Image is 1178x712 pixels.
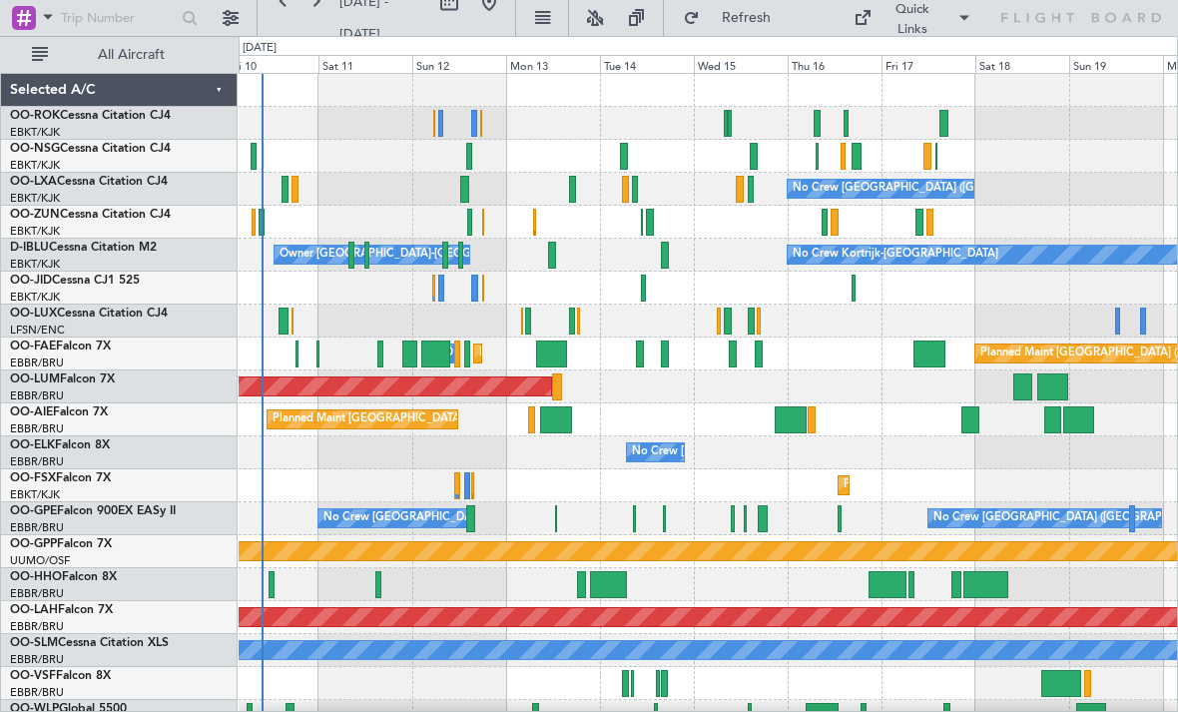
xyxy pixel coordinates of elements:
[694,55,788,73] div: Wed 15
[10,421,64,436] a: EBBR/BRU
[318,55,412,73] div: Sat 11
[674,2,794,34] button: Refresh
[10,191,60,206] a: EBKT/KJK
[10,439,55,451] span: OO-ELK
[1069,55,1163,73] div: Sun 19
[10,224,60,239] a: EBKT/KJK
[10,158,60,173] a: EBKT/KJK
[10,110,171,122] a: OO-ROKCessna Citation CJ4
[844,2,981,34] button: Quick Links
[52,48,211,62] span: All Aircraft
[10,487,60,502] a: EBKT/KJK
[793,240,998,270] div: No Crew Kortrijk-[GEOGRAPHIC_DATA]
[10,406,108,418] a: OO-AIEFalcon 7X
[788,55,882,73] div: Thu 16
[10,275,140,287] a: OO-JIDCessna CJ1 525
[10,308,168,320] a: OO-LUXCessna Citation CJ4
[10,505,176,517] a: OO-GPEFalcon 900EX EASy II
[412,55,506,73] div: Sun 12
[22,39,217,71] button: All Aircraft
[225,55,318,73] div: Fri 10
[10,472,111,484] a: OO-FSXFalcon 7X
[10,209,60,221] span: OO-ZUN
[10,538,57,550] span: OO-GPP
[10,652,64,667] a: EBBR/BRU
[10,670,111,682] a: OO-VSFFalcon 8X
[10,637,169,649] a: OO-SLMCessna Citation XLS
[10,176,57,188] span: OO-LXA
[10,308,57,320] span: OO-LUX
[10,143,171,155] a: OO-NSGCessna Citation CJ4
[10,520,64,535] a: EBBR/BRU
[882,55,975,73] div: Fri 17
[479,339,654,368] div: Planned Maint Melsbroek Air Base
[10,176,168,188] a: OO-LXACessna Citation CJ4
[10,586,64,601] a: EBBR/BRU
[10,341,111,353] a: OO-FAEFalcon 7X
[10,637,58,649] span: OO-SLM
[10,257,60,272] a: EBKT/KJK
[10,143,60,155] span: OO-NSG
[10,685,64,700] a: EBBR/BRU
[10,670,56,682] span: OO-VSF
[10,571,117,583] a: OO-HHOFalcon 8X
[632,437,966,467] div: No Crew [GEOGRAPHIC_DATA] ([GEOGRAPHIC_DATA] National)
[10,472,56,484] span: OO-FSX
[10,454,64,469] a: EBBR/BRU
[323,503,658,533] div: No Crew [GEOGRAPHIC_DATA] ([GEOGRAPHIC_DATA] National)
[10,406,53,418] span: OO-AIE
[10,388,64,403] a: EBBR/BRU
[61,3,176,33] input: Trip Number
[280,240,549,270] div: Owner [GEOGRAPHIC_DATA]-[GEOGRAPHIC_DATA]
[10,323,65,338] a: LFSN/ENC
[844,470,1076,500] div: Planned Maint Kortrijk-[GEOGRAPHIC_DATA]
[10,242,157,254] a: D-IBLUCessna Citation M2
[10,209,171,221] a: OO-ZUNCessna Citation CJ4
[600,55,694,73] div: Tue 14
[10,242,49,254] span: D-IBLU
[10,290,60,305] a: EBKT/KJK
[10,619,64,634] a: EBBR/BRU
[10,356,64,370] a: EBBR/BRU
[704,11,788,25] span: Refresh
[273,404,587,434] div: Planned Maint [GEOGRAPHIC_DATA] ([GEOGRAPHIC_DATA])
[10,341,56,353] span: OO-FAE
[10,604,58,616] span: OO-LAH
[793,174,1127,204] div: No Crew [GEOGRAPHIC_DATA] ([GEOGRAPHIC_DATA] National)
[10,571,62,583] span: OO-HHO
[10,125,60,140] a: EBKT/KJK
[506,55,600,73] div: Mon 13
[10,110,60,122] span: OO-ROK
[10,439,110,451] a: OO-ELKFalcon 8X
[10,505,57,517] span: OO-GPE
[10,373,115,385] a: OO-LUMFalcon 7X
[10,604,113,616] a: OO-LAHFalcon 7X
[243,40,277,57] div: [DATE]
[10,275,52,287] span: OO-JID
[10,373,60,385] span: OO-LUM
[10,538,112,550] a: OO-GPPFalcon 7X
[10,553,70,568] a: UUMO/OSF
[975,55,1069,73] div: Sat 18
